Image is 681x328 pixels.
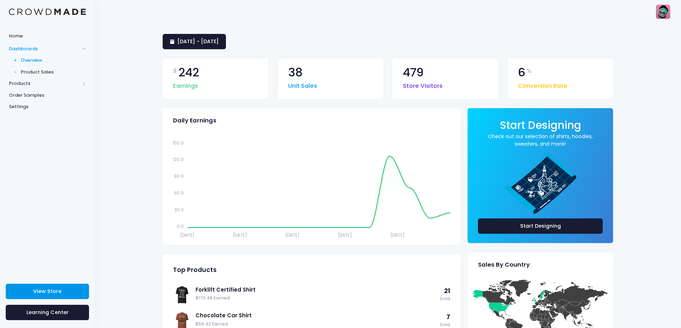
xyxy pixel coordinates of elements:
tspan: 90.0 [174,173,184,179]
span: Home [9,32,86,40]
span: Daily Earnings [173,117,216,124]
span: Dashboards [9,45,80,52]
tspan: [DATE] [285,232,300,238]
span: Conversion Rate [518,78,567,91]
span: 6 [518,67,525,79]
a: View Store [6,284,89,299]
span: Store Visitors [403,78,443,91]
tspan: [DATE] [338,232,352,238]
span: 479 [403,67,424,79]
span: [DATE] - [DATE] [177,38,219,45]
span: Unit Sales [288,78,317,91]
tspan: 60.0 [174,190,184,196]
span: Overview [21,57,86,64]
img: Logo [9,9,86,15]
span: 242 [178,67,199,79]
a: Forklift Certified Shirt [196,286,436,294]
span: Sales By Country [478,261,530,268]
a: Chocolate Car Shirt [196,312,436,319]
span: Order Samples [9,92,86,99]
span: $ [173,67,177,75]
span: View Store [33,288,61,295]
a: Check out our selection of shirts, hoodies, sweaters, and more! [478,133,603,148]
tspan: 30.0 [174,207,184,213]
tspan: [DATE] [390,232,405,238]
span: Earnings [173,78,198,91]
span: Learning Center [26,309,69,316]
img: User [656,5,670,19]
span: 7 [446,313,450,321]
span: Sold [440,296,450,302]
tspan: [DATE] [180,232,194,238]
span: Settings [9,103,86,110]
span: $170.48 Earned [196,295,436,302]
a: Learning Center [6,305,89,320]
tspan: 120.0 [173,156,184,162]
a: [DATE] - [DATE] [163,34,226,49]
tspan: [DATE] [233,232,247,238]
span: Start Designing [500,118,581,132]
span: Product Sales [21,69,86,76]
span: Top Products [173,266,217,274]
a: Start Designing [500,124,581,131]
span: 38 [288,67,303,79]
tspan: 0.0 [177,223,184,229]
span: $56.42 Earned [196,321,436,328]
tspan: 150.0 [173,140,184,146]
span: % [527,67,532,75]
span: 21 [444,287,450,295]
span: Products [9,80,80,87]
a: Start Designing [478,218,603,234]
